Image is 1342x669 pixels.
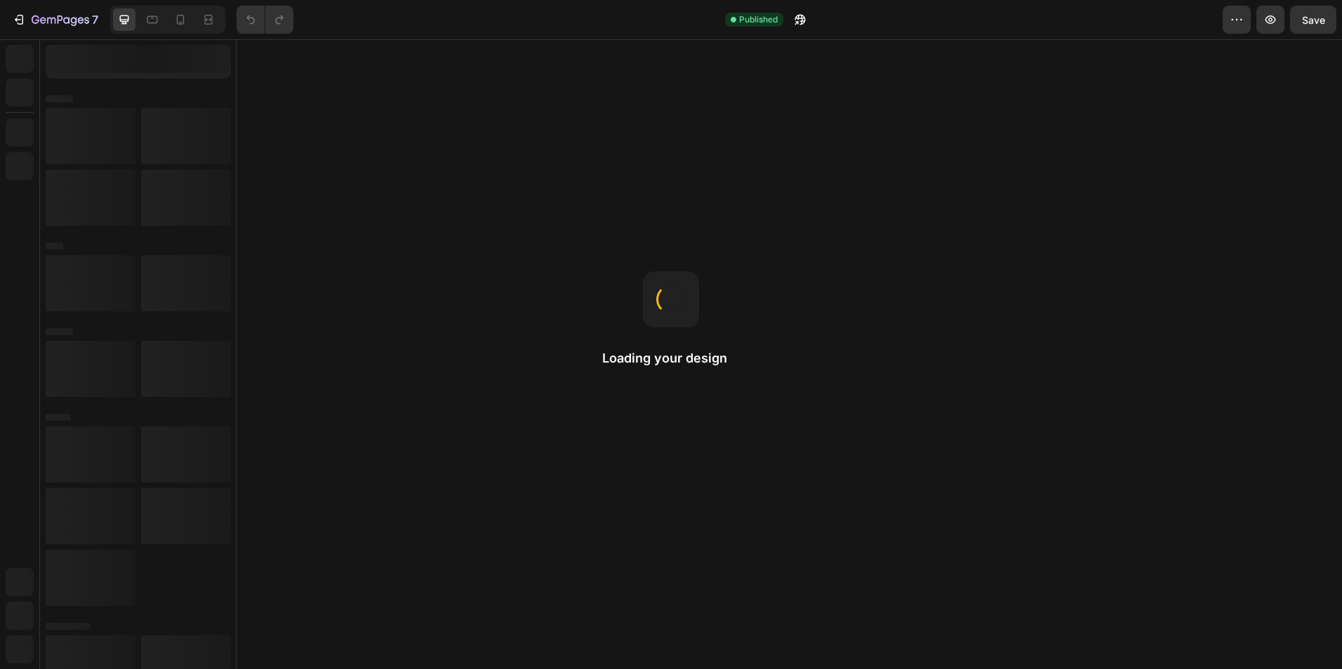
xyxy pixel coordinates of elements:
button: Save [1290,6,1336,34]
button: 7 [6,6,105,34]
span: Published [739,13,778,26]
span: Save [1302,14,1325,26]
div: Undo/Redo [237,6,293,34]
h2: Loading your design [602,350,740,367]
p: 7 [92,11,98,28]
